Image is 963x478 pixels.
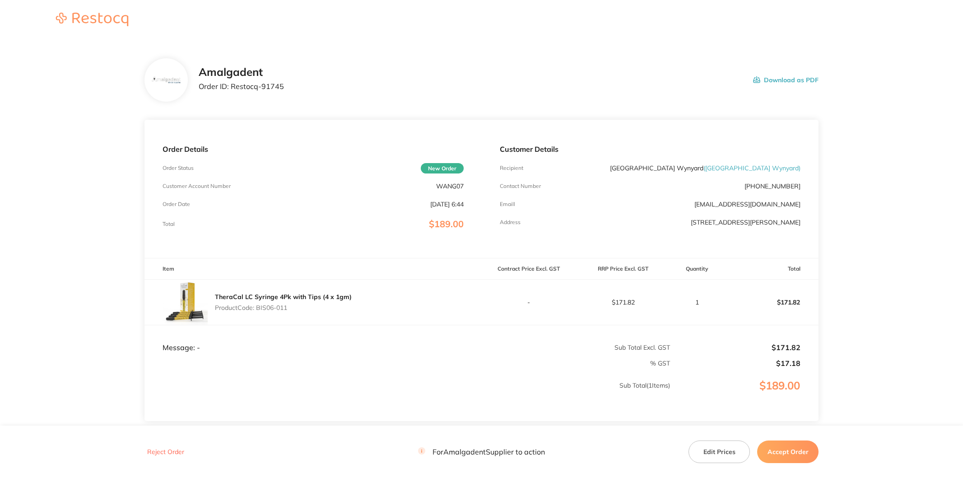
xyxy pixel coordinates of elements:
p: $17.18 [671,359,800,367]
th: Total [724,258,819,280]
p: WANG07 [436,183,464,190]
p: Order Date [163,201,190,207]
p: [DATE] 6:44 [430,201,464,208]
button: Reject Order [144,448,187,456]
p: Total [163,221,175,227]
p: $171.82 [671,343,800,351]
p: Emaill [500,201,515,207]
p: $189.00 [671,380,818,410]
p: Customer Details [500,145,801,153]
p: Recipient [500,165,523,171]
p: Sub Total Excl. GST [482,344,670,351]
img: Restocq logo [47,13,137,26]
span: New Order [421,163,464,173]
p: Address [500,219,521,225]
p: [STREET_ADDRESS][PERSON_NAME] [691,219,800,226]
button: Download as PDF [753,66,819,94]
th: Item [144,258,482,280]
th: Quantity [670,258,724,280]
p: - [482,299,576,306]
button: Edit Prices [689,441,750,463]
td: Message: - [144,325,482,352]
a: TheraCal LC Syringe 4Pk with Tips (4 x 1gm) [215,293,352,301]
p: [GEOGRAPHIC_DATA] Wynyard [610,164,800,172]
th: RRP Price Excl. GST [576,258,670,280]
span: $189.00 [429,218,464,230]
a: Restocq logo [47,13,137,28]
img: b285Ymlzag [151,76,181,84]
h2: Amalgadent [199,66,284,79]
a: [EMAIL_ADDRESS][DOMAIN_NAME] [694,200,800,208]
p: For Amalgadent Supplier to action [418,448,545,456]
span: ( [GEOGRAPHIC_DATA] Wynyard ) [703,164,800,172]
p: [PHONE_NUMBER] [744,183,800,190]
p: Product Code: BIS06-011 [215,304,352,311]
p: % GST [145,360,670,367]
p: 1 [671,299,724,306]
p: Order Status [163,165,194,171]
button: Accept Order [757,441,819,463]
p: $171.82 [577,299,670,306]
p: Contact Number [500,183,541,189]
p: Sub Total ( 1 Items) [145,382,670,407]
p: $171.82 [725,291,818,313]
p: Customer Account Number [163,183,231,189]
img: czI5aGpvaw [163,280,208,325]
p: Order ID: Restocq- 91745 [199,82,284,90]
p: Order Details [163,145,464,153]
th: Contract Price Excl. GST [482,258,576,280]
